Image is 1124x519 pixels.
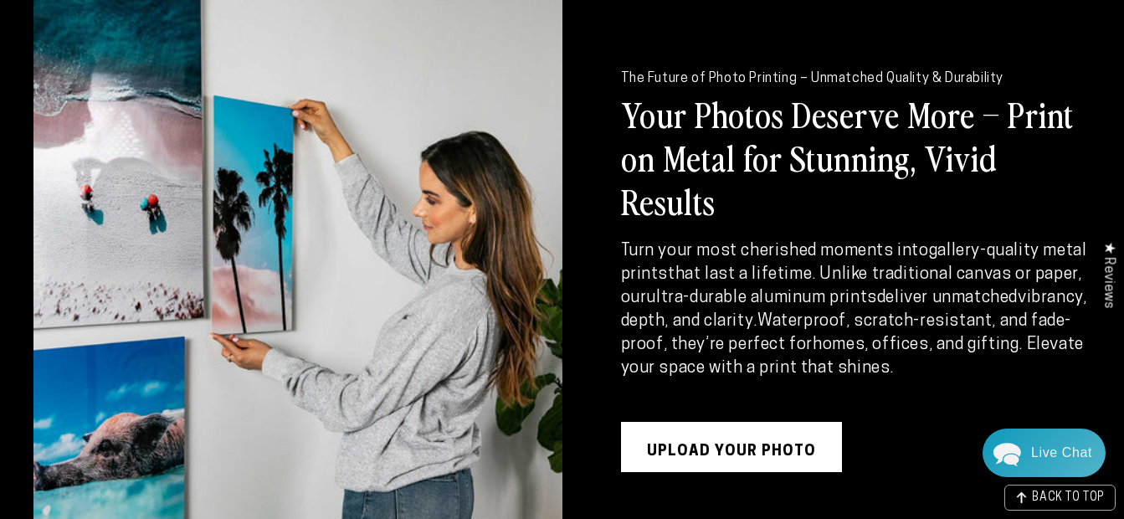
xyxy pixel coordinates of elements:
p: Turn your most cherished moments into that last a lifetime. Unlike traditional canvas or paper, o... [621,239,1091,380]
div: Contact Us Directly [1031,429,1092,477]
strong: ultra-durable aluminum prints [646,290,876,306]
div: Chat widget toggle [983,429,1106,477]
div: Click to open Judge.me floating reviews tab [1092,229,1124,321]
a: UPLOAD YOUR PHOTO [621,422,842,472]
p: The Future of Photo Printing – Unmatched Quality & Durability [621,69,1004,88]
strong: homes, offices, and gifting [813,337,1019,353]
strong: Waterproof, scratch-resistant, and fade-proof [621,313,1071,353]
span: BACK TO TOP [1032,492,1105,504]
h2: Your Photos Deserve More – Print on Metal for Stunning, Vivid Results [621,92,1091,223]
